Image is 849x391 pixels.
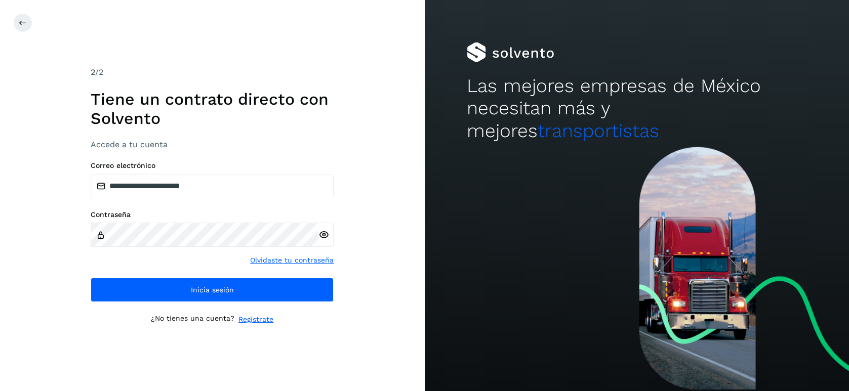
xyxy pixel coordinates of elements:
span: Inicia sesión [191,286,234,293]
span: transportistas [538,120,659,142]
label: Contraseña [91,210,334,219]
h1: Tiene un contrato directo con Solvento [91,90,334,128]
p: ¿No tienes una cuenta? [151,314,234,325]
h3: Accede a tu cuenta [91,140,334,149]
a: Olvidaste tu contraseña [250,255,334,266]
span: 2 [91,67,95,77]
a: Regístrate [238,314,273,325]
h2: Las mejores empresas de México necesitan más y mejores [467,75,806,142]
button: Inicia sesión [91,278,334,302]
label: Correo electrónico [91,161,334,170]
div: /2 [91,66,334,78]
